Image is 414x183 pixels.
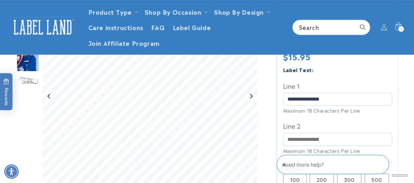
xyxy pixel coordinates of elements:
a: FAQ [147,19,169,35]
span: FAQ [151,23,165,31]
a: Label Land [8,14,78,40]
a: Care instructions [84,19,147,35]
img: Label Land [10,17,75,37]
label: Line 2 [283,120,392,131]
div: Go to slide 4 [16,73,39,96]
img: Iron-on name labels with an iron [16,73,39,96]
label: Line 1 [283,81,392,91]
iframe: Gorgias Floating Chat [277,152,407,176]
div: Accessibility Menu [4,164,19,179]
span: Care instructions [88,23,143,31]
button: Go to last slide [45,92,54,101]
a: Product Type [88,7,132,16]
a: Shop By Design [214,7,263,16]
summary: Product Type [84,4,141,19]
span: Rewards [3,78,9,105]
div: Maximum 18 Characters Per Line [283,147,392,154]
span: Label Guide [173,23,211,31]
span: 1 [400,26,402,32]
a: Label Guide [169,19,215,35]
span: Join Affiliate Program [88,39,160,46]
div: Go to slide 3 [16,49,39,72]
div: Maximum 18 Characters Per Line [283,107,392,114]
button: Next slide [247,92,256,101]
button: Search [355,20,370,34]
summary: Shop By Occasion [141,4,210,19]
span: $15.95 [283,50,311,62]
img: Iron on name labels ironed to shirt collar [16,49,39,72]
label: Label Text: [283,66,314,73]
a: Join Affiliate Program [84,35,164,50]
span: Shop By Occasion [145,8,202,15]
summary: Shop By Design [210,4,272,19]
